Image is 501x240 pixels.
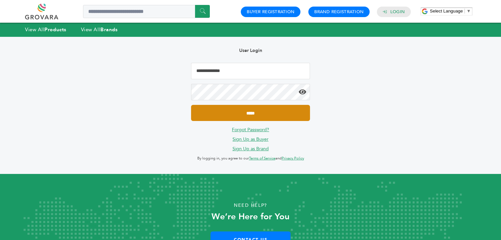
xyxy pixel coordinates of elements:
[191,84,310,100] input: Password
[25,201,476,210] p: Need Help?
[233,136,268,142] a: Sign Up as Buyer
[282,156,304,161] a: Privacy Policy
[211,211,290,223] strong: We’re Here for You
[191,63,310,79] input: Email Address
[233,146,269,152] a: Sign Up as Brand
[464,9,465,13] span: ​
[44,26,66,33] strong: Products
[239,47,262,54] b: User Login
[466,9,471,13] span: ▼
[430,9,471,13] a: Select Language​
[247,9,294,15] a: Buyer Registration
[25,26,67,33] a: View AllProducts
[100,26,118,33] strong: Brands
[314,9,364,15] a: Brand Registration
[83,5,210,18] input: Search a product or brand...
[390,9,405,15] a: Login
[81,26,118,33] a: View AllBrands
[191,155,310,162] p: By logging in, you agree to our and
[232,127,269,133] a: Forgot Password?
[430,9,463,13] span: Select Language
[249,156,275,161] a: Terms of Service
